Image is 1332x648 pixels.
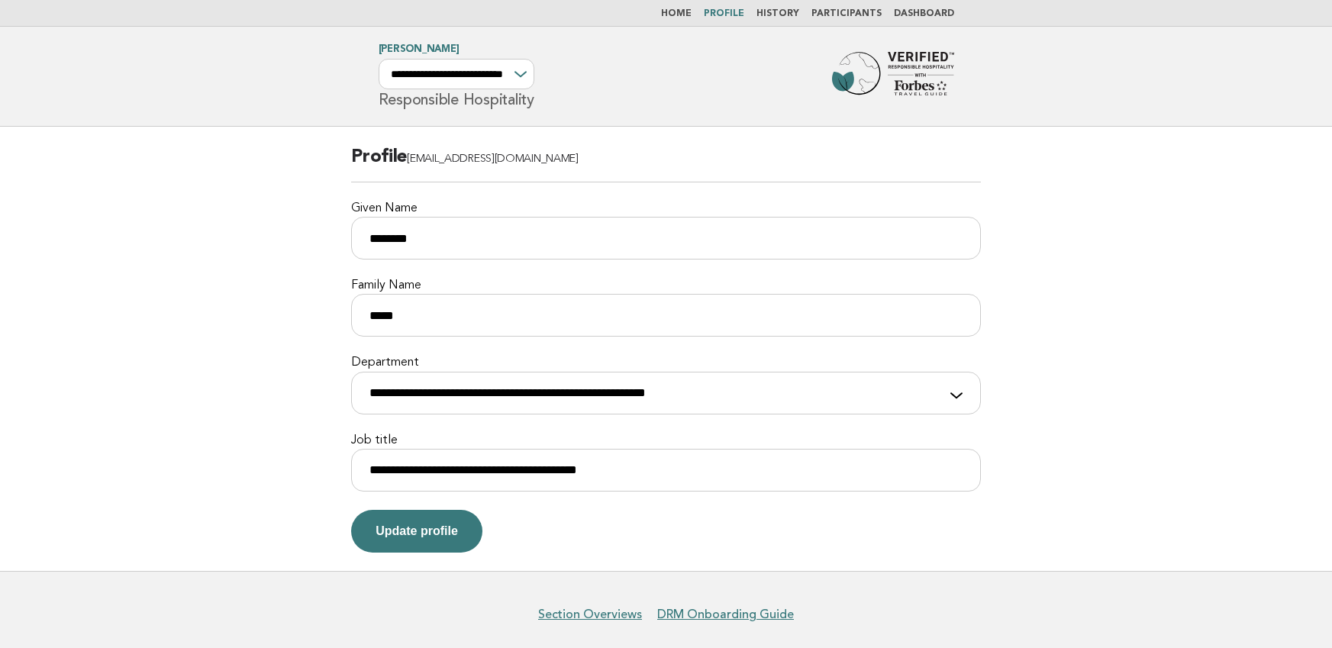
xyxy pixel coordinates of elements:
a: History [756,9,799,18]
h2: Profile [351,145,981,182]
label: Job title [351,433,981,449]
a: Profile [704,9,744,18]
h1: Responsible Hospitality [379,45,534,108]
a: Dashboard [894,9,954,18]
a: Home [661,9,692,18]
span: [EMAIL_ADDRESS][DOMAIN_NAME] [407,153,579,165]
img: Forbes Travel Guide [832,52,954,101]
label: Department [351,355,981,371]
label: Given Name [351,201,981,217]
a: Participants [811,9,882,18]
a: [PERSON_NAME] [379,44,460,54]
button: Update profile [351,510,482,553]
a: Section Overviews [538,607,642,622]
a: DRM Onboarding Guide [657,607,794,622]
label: Family Name [351,278,981,294]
